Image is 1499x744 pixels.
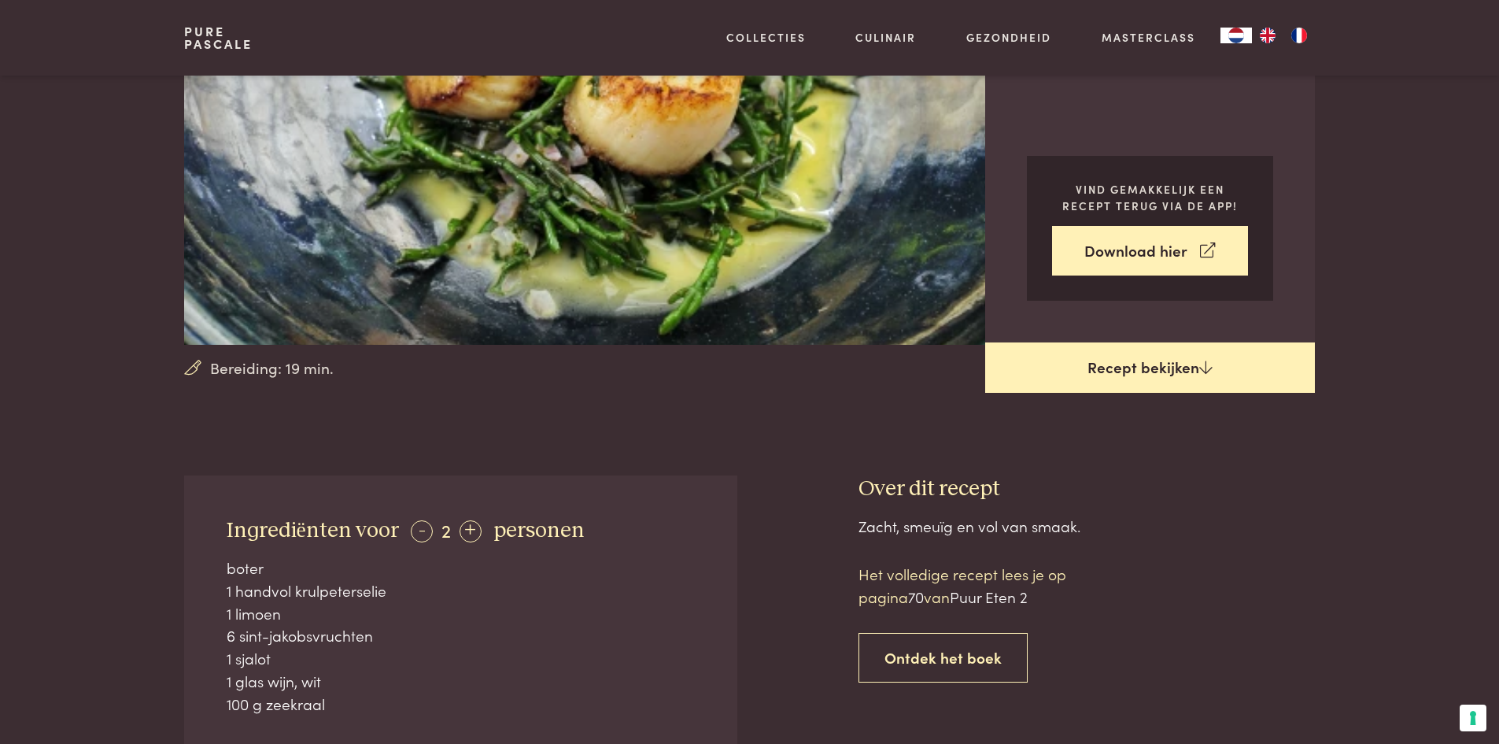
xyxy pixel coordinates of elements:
h3: Over dit recept [858,476,1315,503]
button: Uw voorkeuren voor toestemming voor trackingtechnologieën [1460,705,1486,731]
div: Zacht, smeuïg en vol van smaak. [858,515,1315,538]
a: Download hier [1052,226,1248,276]
a: Recept bekijken [985,342,1315,393]
div: + [460,520,482,542]
span: personen [493,520,585,542]
span: Bereiding: 19 min. [210,357,334,379]
a: Ontdek het boek [858,633,1028,683]
div: Language [1220,28,1252,43]
div: 6 sint-jakobsvruchten [227,624,696,647]
div: boter [227,557,696,579]
span: Ingrediënten voor [227,520,399,542]
p: Vind gemakkelijk een recept terug via de app! [1052,181,1248,213]
a: Gezondheid [966,29,1051,46]
p: Het volledige recept lees je op pagina van [858,563,1126,608]
div: - [411,520,433,542]
span: 2 [441,516,451,542]
ul: Language list [1252,28,1315,43]
a: PurePascale [184,25,253,50]
div: 100 g zeekraal [227,693,696,716]
a: NL [1220,28,1252,43]
a: FR [1283,28,1315,43]
div: 1 sjalot [227,647,696,670]
a: Collecties [726,29,806,46]
span: 70 [908,586,924,607]
a: Culinair [855,29,916,46]
div: 1 limoen [227,602,696,625]
aside: Language selected: Nederlands [1220,28,1315,43]
a: Masterclass [1102,29,1195,46]
a: EN [1252,28,1283,43]
span: Puur Eten 2 [950,586,1028,607]
div: 1 glas wijn, wit [227,670,696,693]
div: 1 handvol krulpeterselie [227,579,696,602]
